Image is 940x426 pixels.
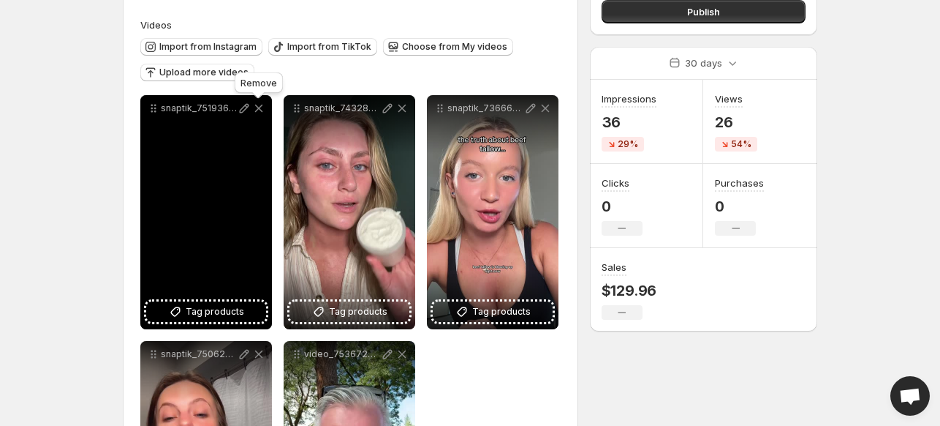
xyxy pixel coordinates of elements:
[715,176,764,190] h3: Purchases
[140,95,272,329] div: snaptik_7519363845601742111_v2Tag products
[602,282,657,299] p: $129.96
[402,41,507,53] span: Choose from My videos
[602,198,643,215] p: 0
[140,64,254,81] button: Upload more videos
[268,38,377,56] button: Import from TikTok
[146,302,266,322] button: Tag products
[602,176,629,190] h3: Clicks
[427,95,558,329] div: snaptik_7366625303726312750_v2Tag products
[159,41,257,53] span: Import from Instagram
[715,91,743,106] h3: Views
[687,4,720,19] span: Publish
[159,67,249,78] span: Upload more videos
[161,102,237,114] p: snaptik_7519363845601742111_v2
[602,113,656,131] p: 36
[161,348,237,360] p: snaptik_7506279628399512863_v2
[472,304,531,319] span: Tag products
[304,102,380,114] p: snaptik_7432805222600281349_v2
[890,376,930,416] div: Open chat
[447,102,523,114] p: snaptik_7366625303726312750_v2
[685,56,722,70] p: 30 days
[602,91,656,106] h3: Impressions
[186,304,244,319] span: Tag products
[715,113,757,131] p: 26
[289,302,409,322] button: Tag products
[284,95,415,329] div: snaptik_7432805222600281349_v2Tag products
[731,138,751,150] span: 54%
[329,304,387,319] span: Tag products
[715,198,764,215] p: 0
[304,348,380,360] p: video_7536723544332340494
[287,41,371,53] span: Import from TikTok
[602,260,626,274] h3: Sales
[140,38,262,56] button: Import from Instagram
[618,138,638,150] span: 29%
[140,19,172,31] span: Videos
[433,302,553,322] button: Tag products
[383,38,513,56] button: Choose from My videos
